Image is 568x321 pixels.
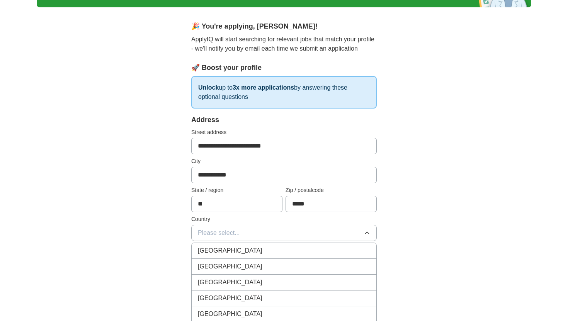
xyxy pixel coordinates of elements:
div: 🎉 You're applying , [PERSON_NAME] ! [191,21,377,32]
label: City [191,157,377,165]
span: [GEOGRAPHIC_DATA] [198,246,262,255]
span: Please select... [198,228,240,238]
span: [GEOGRAPHIC_DATA] [198,262,262,271]
strong: Unlock [198,84,219,91]
p: ApplyIQ will start searching for relevant jobs that match your profile - we'll notify you by emai... [191,35,377,53]
label: Zip / postalcode [286,186,377,194]
p: up to by answering these optional questions [191,76,377,109]
label: State / region [191,186,282,194]
label: Country [191,215,377,223]
span: [GEOGRAPHIC_DATA] [198,309,262,319]
div: Address [191,115,377,125]
button: Please select... [191,225,377,241]
span: [GEOGRAPHIC_DATA] [198,278,262,287]
div: 🚀 Boost your profile [191,63,377,73]
strong: 3x more applications [233,84,294,91]
label: Street address [191,128,377,136]
span: [GEOGRAPHIC_DATA] [198,294,262,303]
